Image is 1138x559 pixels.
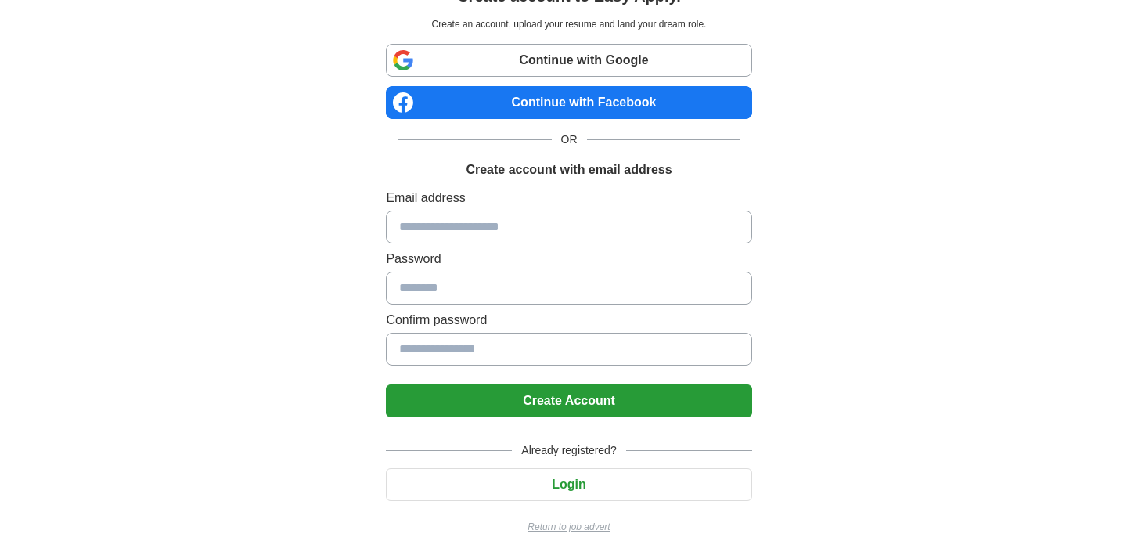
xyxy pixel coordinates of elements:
[466,160,672,179] h1: Create account with email address
[386,478,751,491] a: Login
[386,86,751,119] a: Continue with Facebook
[386,250,751,269] label: Password
[386,44,751,77] a: Continue with Google
[386,520,751,534] a: Return to job advert
[512,442,625,459] span: Already registered?
[386,189,751,207] label: Email address
[386,384,751,417] button: Create Account
[389,17,748,31] p: Create an account, upload your resume and land your dream role.
[386,468,751,501] button: Login
[386,311,751,330] label: Confirm password
[552,132,587,148] span: OR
